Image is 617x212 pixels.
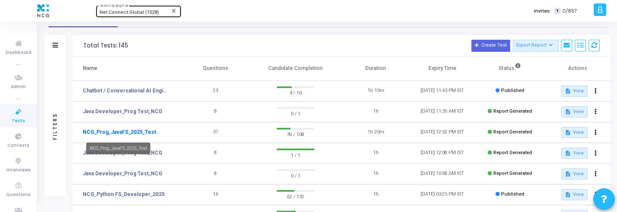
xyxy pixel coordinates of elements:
td: 1h [343,184,409,205]
td: 1h [343,101,409,122]
mat-icon: description [565,130,571,136]
td: [DATE] 12:08 PM IST [409,143,476,164]
span: 0/857 [562,7,577,15]
span: Admin [11,83,26,91]
span: Published [501,88,524,93]
td: 8 [182,164,249,184]
span: Net Connect Global (1028) [100,9,159,15]
span: Report Generated [493,150,532,155]
div: Filters [51,79,59,174]
th: Expiry Time [409,57,476,81]
span: Tests [12,117,25,125]
a: NCG_Prog_JavaFS_2025_Test [83,128,156,136]
td: 8 [182,143,249,164]
span: Contests [7,142,29,149]
span: 1 / 1 [277,150,315,159]
button: Export Report [513,40,559,52]
button: Create Test [471,40,510,52]
span: Report Generated [493,129,532,135]
span: 0 / 1 [277,109,315,117]
button: View [561,148,588,159]
a: NCG_Python FS_Developer_2025 [83,190,165,198]
td: [DATE] 11:43 PM IST [409,81,476,101]
th: Name [72,57,182,81]
td: [DATE] 03:25 PM IST [409,184,476,205]
td: [DATE] 10:58 AM IST [409,164,476,184]
button: View [561,127,588,138]
button: View [561,189,588,200]
td: 37 [182,122,249,143]
span: 62 / 132 [277,192,315,200]
td: 16 [182,184,249,205]
td: 1h 10m [343,81,409,101]
span: Interviews [6,167,31,174]
a: Java Developer_Prog Test_NCG [83,108,162,115]
span: Dashboard [6,49,31,57]
div: Total Tests: 145 [83,42,128,49]
mat-icon: Clear [171,7,178,14]
span: Report Generated [493,108,532,114]
th: Candidate Completion [249,57,342,81]
td: 23 [182,81,249,101]
th: Duration [343,57,409,81]
span: 4 / 10 [277,88,315,97]
a: Chatbot / Conversational AI Engineer Assessment [83,87,169,95]
span: Published [501,191,524,197]
td: [DATE] 11:35 AM IST [409,101,476,122]
div: NCG_Prog_JavaFS_2025_Test [86,142,150,154]
th: Actions [544,57,611,81]
a: Java Developer_Prog Test_NCG [83,170,162,177]
th: Questions [182,57,249,81]
span: 0 / 1 [277,171,315,180]
label: Invites: [534,7,551,15]
button: View [561,85,588,97]
span: 39 / 108 [277,130,315,138]
span: T [555,8,560,14]
span: Questions [6,191,31,199]
mat-icon: description [565,109,571,115]
mat-icon: description [565,171,571,177]
button: View [561,106,588,117]
mat-icon: description [565,150,571,156]
td: 8 [182,101,249,122]
td: 1h [343,164,409,184]
td: 1h [343,143,409,164]
td: [DATE] 12:52 PM IST [409,122,476,143]
mat-icon: description [565,192,571,198]
th: Status [476,57,544,81]
button: View [561,168,588,180]
td: 1h 20m [343,122,409,143]
img: logo [35,2,51,19]
mat-icon: description [565,88,571,94]
span: Report Generated [493,171,532,176]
